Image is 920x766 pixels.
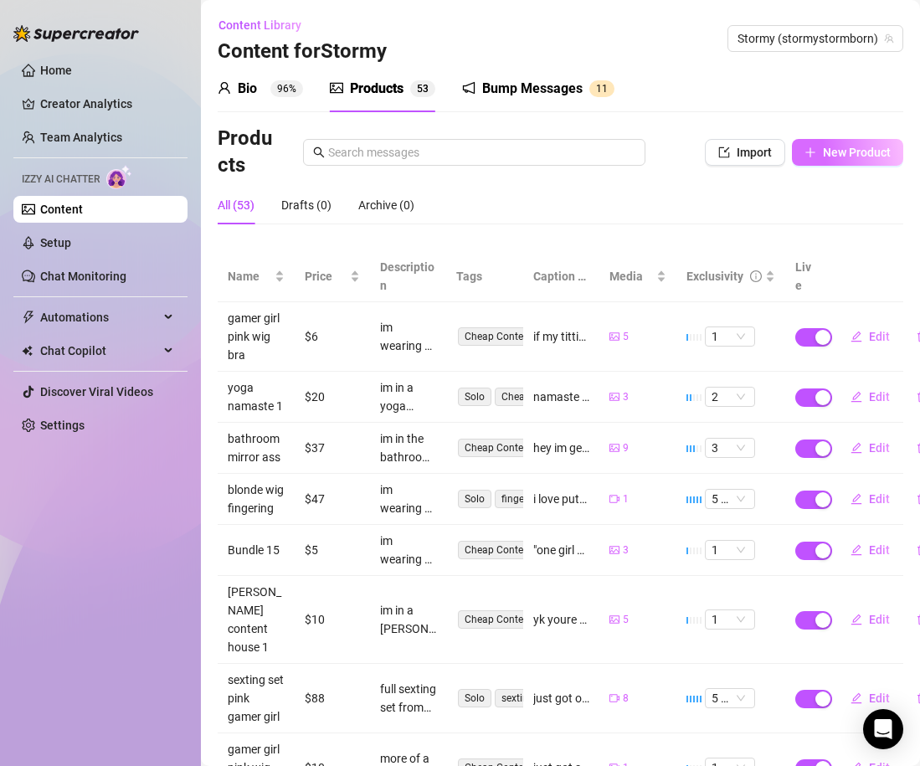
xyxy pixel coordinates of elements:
span: Solo [458,388,491,406]
span: picture [609,443,619,453]
span: edit [851,442,862,454]
span: 5 🔥 [712,490,748,508]
span: notification [462,81,475,95]
div: just got off a gaming sesh and was feeling super horny for you. so i decided to record an entire ... [533,689,590,707]
span: Izzy AI Chatter [22,172,100,188]
span: 1 [712,610,748,629]
a: Discover Viral Videos [40,385,153,398]
td: $5 [295,525,370,576]
button: Edit [837,323,903,350]
div: All (53) [218,196,254,214]
span: Name [228,267,271,285]
span: video-camera [609,693,619,703]
span: Solo [458,689,491,707]
div: Archive (0) [358,196,414,214]
span: picture [609,332,619,342]
span: Cheap Content [458,327,539,346]
td: $6 [295,302,370,372]
span: Edit [869,330,890,343]
td: bathroom mirror ass [218,423,295,474]
td: yoga namaste 1 [218,372,295,423]
a: Chat Monitoring [40,270,126,283]
span: 1 [712,541,748,559]
span: Edit [869,441,890,455]
td: [PERSON_NAME] content house 1 [218,576,295,664]
span: picture [609,392,619,402]
th: Price [295,251,370,302]
td: $10 [295,576,370,664]
span: plus [804,147,816,158]
div: hey im getting ready to take a bath you comin with?? 💦 [533,439,590,457]
span: search [313,147,325,158]
h3: Products [218,126,282,179]
span: 1 [623,491,629,507]
a: Creator Analytics [40,90,174,117]
span: Edit [869,390,890,404]
th: Caption Example [523,251,600,302]
span: Edit [869,691,890,705]
div: im wearing a pink wig and blue outfit pulling up my top to show off my pink bra while sitting in ... [380,318,437,355]
span: 5 [623,329,629,345]
div: Exclusivity [686,267,743,285]
span: Stormy (stormystormborn) [738,26,893,51]
span: 3 [712,439,748,457]
span: Chat Copilot [40,337,159,364]
span: 3 [423,83,429,95]
span: Media [609,267,653,285]
div: i love putting my fingers deep inside myself i always feel so naughty playing with myself 😜 [533,490,590,508]
span: team [884,33,894,44]
td: $20 [295,372,370,423]
td: Bundle 15 [218,525,295,576]
span: 5 🔥 [712,689,748,707]
span: 5 [417,83,423,95]
button: Content Library [218,12,315,39]
span: 1 [602,83,608,95]
div: Bump Messages [482,79,583,99]
th: Media [599,251,676,302]
span: edit [851,614,862,625]
td: gamer girl pink wig bra [218,302,295,372]
button: Edit [837,383,903,410]
span: edit [851,493,862,505]
button: Edit [837,486,903,512]
td: blonde wig fingering [218,474,295,525]
span: 2 [712,388,748,406]
div: full sexting set from start to finish. i start by putting down my gaming headset after i got off ... [380,680,437,717]
button: Import [705,139,785,166]
th: Live [785,251,827,302]
span: edit [851,331,862,342]
span: Edit [869,543,890,557]
button: New Product [792,139,903,166]
span: edit [851,692,862,704]
span: 8 [623,691,629,707]
input: Search messages [328,143,635,162]
span: picture [609,545,619,555]
div: if my titties were a controller how hard would you button mash them? asking for a friend 😄 [533,327,590,346]
span: 9 [623,440,629,456]
img: logo-BBDzfeDw.svg [13,25,139,42]
span: Edit [869,492,890,506]
span: 1 [596,83,602,95]
span: Content Library [218,18,301,32]
div: im in a yoga studio in a yoga pose sitting fully nude. my hair is pink and green and im practing ... [380,378,437,415]
span: picture [330,81,343,95]
span: import [718,147,730,158]
button: Edit [837,685,903,712]
div: Products [350,79,403,99]
span: user [218,81,231,95]
span: info-circle [750,270,762,282]
div: namaste bb 💕 [533,388,590,406]
span: 3 [623,389,629,405]
div: "one girl chillin in a hot tub 6 ft apart cause im all alone" 💦 [533,541,590,559]
span: video-camera [609,494,619,504]
span: Automations [40,304,159,331]
th: Description [370,251,447,302]
span: Cheap Content [458,439,539,457]
a: Team Analytics [40,131,122,144]
a: Setup [40,236,71,249]
a: Content [40,203,83,216]
td: $37 [295,423,370,474]
span: Cheap Content [495,388,576,406]
div: Drafts (0) [281,196,332,214]
span: fingers [495,490,539,508]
